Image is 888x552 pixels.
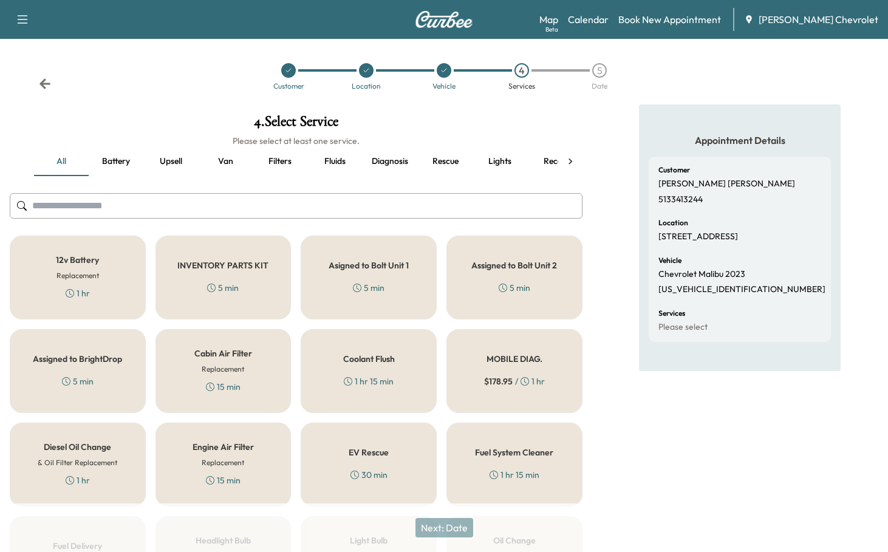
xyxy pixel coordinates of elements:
div: Location [352,83,381,90]
button: Diagnosis [362,147,418,176]
div: Vehicle [432,83,456,90]
button: Filters [253,147,307,176]
button: Battery [89,147,143,176]
h1: 4 . Select Service [10,114,582,135]
img: Curbee Logo [415,11,473,28]
div: 15 min [206,474,241,486]
h6: & Oil Filter Replacement [38,457,117,468]
h6: Replacement [202,457,244,468]
h5: Assigned to Bolt Unit 2 [471,261,557,270]
div: 1 hr [66,287,90,299]
h5: Asigned to Bolt Unit 1 [329,261,409,270]
h5: Assigned to BrightDrop [33,355,122,363]
h5: Fuel System Cleaner [475,448,553,457]
h6: Location [658,219,688,227]
h5: Coolant Flush [343,355,395,363]
div: 1 hr 15 min [344,375,394,387]
div: Date [592,83,607,90]
h5: EV Rescue [349,448,389,457]
div: 5 min [353,282,384,294]
div: 5 min [499,282,530,294]
div: 5 min [62,375,94,387]
div: 4 [514,63,529,78]
div: 5 [592,63,607,78]
div: 5 min [207,282,239,294]
div: Customer [273,83,304,90]
p: [STREET_ADDRESS] [658,231,738,242]
h6: Vehicle [658,257,681,264]
div: 1 hr 15 min [490,469,539,481]
h5: Diesel Oil Change [44,443,111,451]
h6: Replacement [56,270,99,281]
div: 15 min [206,381,241,393]
div: Back [39,78,51,90]
button: Lights [473,147,527,176]
button: Van [198,147,253,176]
a: Book New Appointment [618,12,721,27]
div: 1 hr [66,474,90,486]
h5: INVENTORY PARTS KIT [177,261,268,270]
h5: Engine Air Filter [193,443,254,451]
p: Please select [658,322,708,333]
div: Services [508,83,535,90]
h6: Replacement [202,364,244,375]
p: 5133413244 [658,194,703,205]
a: MapBeta [539,12,558,27]
h6: Please select at least one service. [10,135,582,147]
h5: Appointment Details [649,134,831,147]
h6: Services [658,310,685,317]
div: 30 min [350,469,388,481]
button: Recall [527,147,582,176]
span: $ 178.95 [484,375,513,387]
button: Rescue [418,147,473,176]
p: Chevrolet Malibu 2023 [658,269,745,280]
h5: 12v Battery [56,256,99,264]
span: [PERSON_NAME] Chevrolet [759,12,878,27]
h5: MOBILE DIAG. [487,355,542,363]
div: basic tabs example [34,147,558,176]
h6: Customer [658,166,690,174]
div: Beta [545,25,558,34]
p: [US_VEHICLE_IDENTIFICATION_NUMBER] [658,284,825,295]
button: Fluids [307,147,362,176]
button: Upsell [143,147,198,176]
button: all [34,147,89,176]
div: / 1 hr [484,375,545,387]
h5: Cabin Air Filter [194,349,252,358]
a: Calendar [568,12,609,27]
p: [PERSON_NAME] [PERSON_NAME] [658,179,795,189]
